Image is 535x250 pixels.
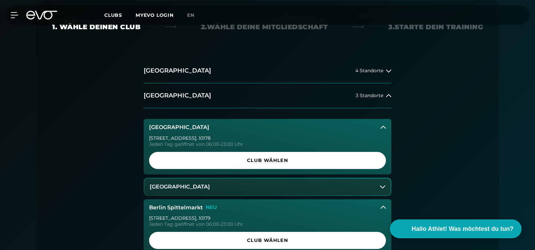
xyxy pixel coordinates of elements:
h3: [GEOGRAPHIC_DATA] [150,184,210,190]
button: Hallo Athlet! Was möchtest du tun? [390,219,522,238]
span: Club wählen [165,237,370,244]
span: 3 Standorte [356,93,383,98]
span: Clubs [104,12,122,18]
span: Hallo Athlet! Was möchtest du tun? [412,224,513,234]
button: [GEOGRAPHIC_DATA] [144,178,391,195]
span: en [187,12,194,18]
button: [GEOGRAPHIC_DATA]3 Standorte [144,83,391,108]
div: Jeden Tag geöffnet von 06:00-23:00 Uhr [149,222,386,226]
a: Club wählen [149,232,386,249]
span: 4 Standorte [355,68,383,73]
span: Club wählen [165,157,370,164]
button: Berlin SpittelmarktNEU [144,199,391,216]
h3: Berlin Spittelmarkt [149,205,203,211]
a: en [187,11,203,19]
p: NEU [206,205,217,210]
div: [STREET_ADDRESS] , 10179 [149,216,386,220]
h2: [GEOGRAPHIC_DATA] [144,91,211,100]
div: [STREET_ADDRESS] , 10178 [149,136,386,140]
button: [GEOGRAPHIC_DATA] [144,119,391,136]
button: [GEOGRAPHIC_DATA]4 Standorte [144,58,391,83]
div: Jeden Tag geöffnet von 06:00-23:00 Uhr [149,142,386,147]
h2: [GEOGRAPHIC_DATA] [144,67,211,75]
a: Clubs [104,12,136,18]
a: Club wählen [149,152,386,169]
a: MYEVO LOGIN [136,12,174,18]
h3: [GEOGRAPHIC_DATA] [149,124,209,130]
